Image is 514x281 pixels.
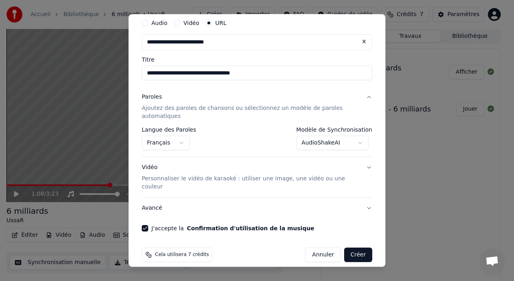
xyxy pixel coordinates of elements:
[142,127,372,157] div: ParolesAjoutez des paroles de chansons ou sélectionnez un modèle de paroles automatiques
[151,20,167,26] label: Audio
[155,252,209,258] span: Cela utilisera 7 crédits
[305,248,341,262] button: Annuler
[142,175,359,191] p: Personnaliser le vidéo de karaoké : utiliser une image, une vidéo ou une couleur
[142,87,372,127] button: ParolesAjoutez des paroles de chansons ou sélectionnez un modèle de paroles automatiques
[142,93,162,101] div: Paroles
[142,198,372,219] button: Avancé
[215,20,226,26] label: URL
[142,57,372,62] label: Titre
[184,20,199,26] label: Vidéo
[187,225,314,231] button: J'accepte la
[142,127,196,132] label: Langue des Paroles
[142,104,359,120] p: Ajoutez des paroles de chansons ou sélectionnez un modèle de paroles automatiques
[142,157,372,197] button: VidéoPersonnaliser le vidéo de karaoké : utiliser une image, une vidéo ou une couleur
[296,127,372,132] label: Modèle de Synchronisation
[344,248,372,262] button: Créer
[151,225,314,231] label: J'accepte la
[142,163,359,191] div: Vidéo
